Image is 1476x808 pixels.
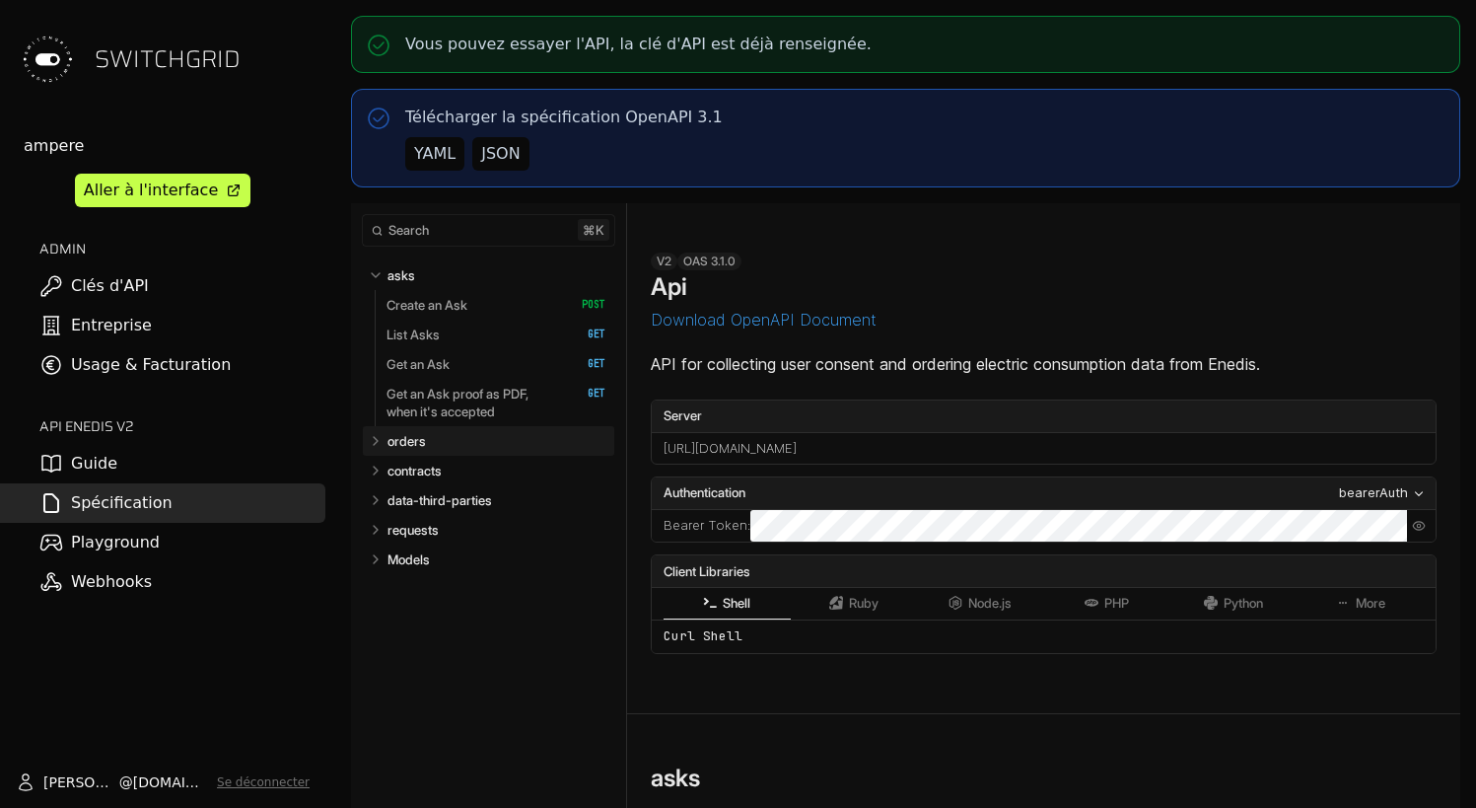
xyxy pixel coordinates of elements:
[75,174,250,207] a: Aller à l'interface
[16,28,79,91] img: Switchgrid Logo
[652,510,750,542] div: :
[405,33,872,56] p: Vous pouvez essayer l'API, la clé d'API est déjà renseignée.
[387,326,440,343] p: List Asks
[387,290,605,320] a: Create an Ask POST
[95,43,241,75] span: SWITCHGRID
[387,266,415,284] p: asks
[387,551,430,568] p: Models
[1339,483,1408,503] div: bearerAuth
[387,379,605,426] a: Get an Ask proof as PDF, when it's accepted GET
[567,328,605,341] span: GET
[387,349,605,379] a: Get an Ask GET
[387,491,492,509] p: data-third-parties
[39,416,325,436] h2: API ENEDIS v2
[578,219,609,241] kbd: ⌘ k
[387,426,606,456] a: orders
[133,772,209,792] span: [DOMAIN_NAME]
[84,179,218,202] div: Aller à l'interface
[968,596,1012,611] span: Node.js
[387,432,426,450] p: orders
[387,260,606,290] a: asks
[387,462,442,479] p: contracts
[651,311,877,329] button: Download OpenAPI Document
[39,239,325,258] h2: ADMIN
[405,137,464,171] button: YAML
[652,433,1436,465] div: [URL][DOMAIN_NAME]
[387,521,439,539] p: requests
[388,223,429,238] span: Search
[651,764,700,792] h2: asks
[43,772,119,792] span: [PERSON_NAME]
[387,320,605,349] a: List Asks GET
[677,253,741,270] div: OAS 3.1.0
[387,385,561,420] p: Get an Ask proof as PDF, when it's accepted
[387,456,606,485] a: contracts
[1224,596,1263,611] span: Python
[1104,596,1129,611] span: PHP
[849,596,879,611] span: Ruby
[651,253,677,270] div: v2
[567,357,605,371] span: GET
[664,516,747,536] label: Bearer Token
[387,296,467,314] p: Create an Ask
[387,515,606,545] a: requests
[652,620,1436,653] div: Curl Shell
[387,545,606,574] a: Models
[567,387,605,401] span: GET
[405,106,723,129] p: Télécharger la spécification OpenAPI 3.1
[217,774,310,790] button: Se déconnecter
[481,142,520,166] div: JSON
[723,596,750,611] span: Shell
[472,137,528,171] button: JSON
[652,555,1436,587] div: Client Libraries
[1333,482,1432,504] button: bearerAuth
[651,272,687,301] h1: Api
[652,401,1436,432] label: Server
[24,134,325,158] div: ampere
[414,142,456,166] div: YAML
[387,355,450,373] p: Get an Ask
[387,485,606,515] a: data-third-parties
[651,352,1437,376] p: API for collecting user consent and ordering electric consumption data from Enedis.
[567,298,605,312] span: POST
[664,483,745,503] span: Authentication
[119,772,133,792] span: @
